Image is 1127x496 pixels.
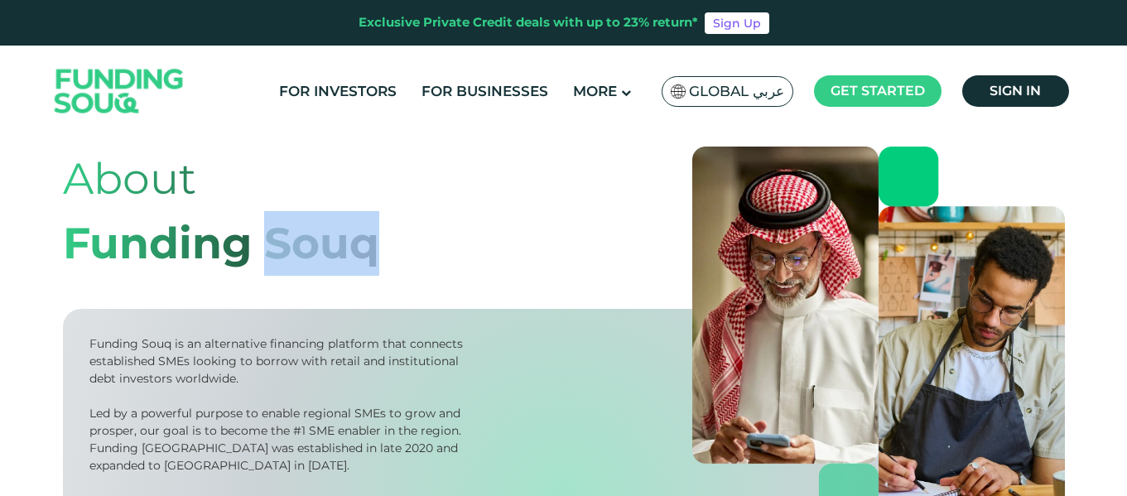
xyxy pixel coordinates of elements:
[990,83,1041,99] span: Sign in
[962,75,1069,107] a: Sign in
[63,211,379,276] div: Funding Souq
[417,78,552,105] a: For Businesses
[671,84,686,99] img: SA Flag
[89,405,469,474] div: Led by a powerful purpose to enable regional SMEs to grow and prosper, our goal is to become the ...
[63,147,379,211] div: About
[705,12,769,34] a: Sign Up
[89,335,469,388] div: Funding Souq is an alternative financing platform that connects established SMEs looking to borro...
[275,78,401,105] a: For Investors
[831,83,925,99] span: Get started
[38,50,200,133] img: Logo
[359,13,698,32] div: Exclusive Private Credit deals with up to 23% return*
[689,82,784,101] span: Global عربي
[573,83,617,99] span: More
